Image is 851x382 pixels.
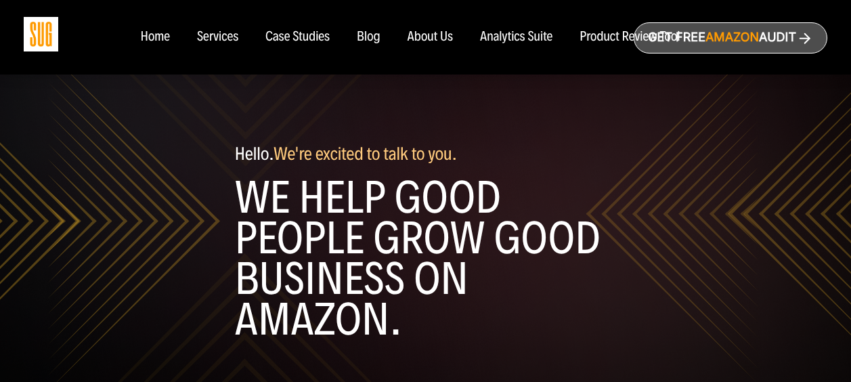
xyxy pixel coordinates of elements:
[140,30,169,45] a: Home
[24,17,58,51] img: Sug
[357,30,380,45] a: Blog
[274,143,457,165] span: We're excited to talk to you.
[235,144,617,164] p: Hello.
[408,30,454,45] a: About Us
[197,30,238,45] a: Services
[235,177,617,340] h1: WE help good people grow good business on amazon.
[480,30,552,45] a: Analytics Suite
[634,22,827,54] a: Get freeAmazonAudit
[580,30,680,45] a: Product Review Tool
[705,30,759,45] span: Amazon
[265,30,330,45] a: Case Studies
